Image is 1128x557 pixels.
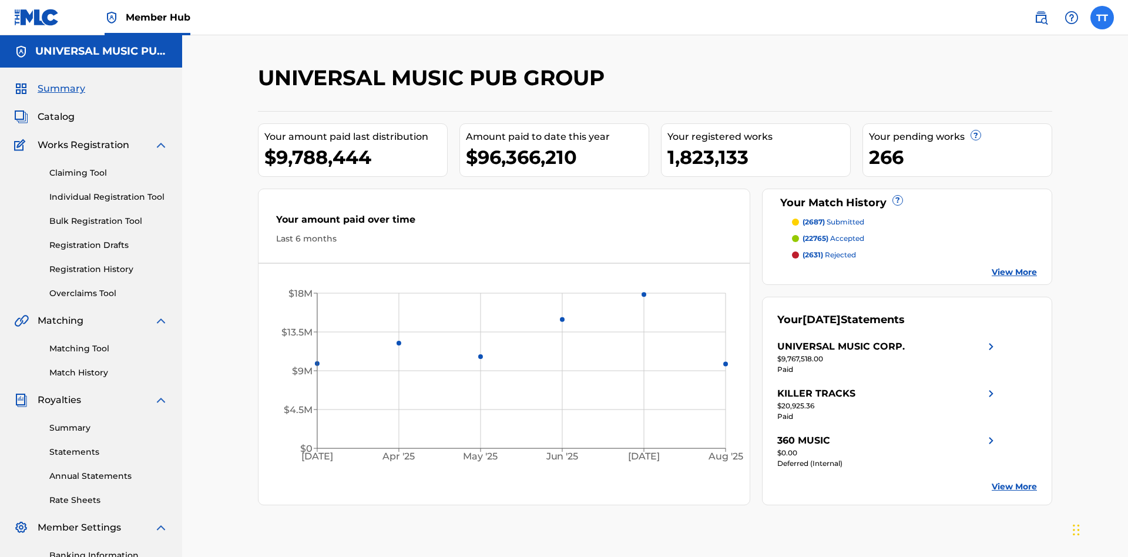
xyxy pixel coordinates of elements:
div: Drag [1073,512,1080,548]
a: View More [992,481,1037,493]
div: Paid [777,364,998,375]
img: MLC Logo [14,9,59,26]
a: Summary [49,422,168,434]
a: Registration Drafts [49,239,168,251]
div: 360 MUSIC [777,434,830,448]
img: help [1065,11,1079,25]
a: Annual Statements [49,470,168,482]
div: $20,925.36 [777,401,998,411]
div: $0.00 [777,448,998,458]
a: Bulk Registration Tool [49,215,168,227]
a: Registration History [49,263,168,276]
tspan: Apr '25 [382,451,415,462]
span: Summary [38,82,85,96]
a: Claiming Tool [49,167,168,179]
img: Accounts [14,45,28,59]
tspan: Jun '25 [546,451,579,462]
tspan: [DATE] [301,451,333,462]
a: Statements [49,446,168,458]
span: Matching [38,314,83,328]
tspan: Aug '25 [708,451,743,462]
img: Works Registration [14,138,29,152]
a: Overclaims Tool [49,287,168,300]
img: search [1034,11,1048,25]
h2: UNIVERSAL MUSIC PUB GROUP [258,65,610,91]
img: Member Settings [14,521,28,535]
a: Match History [49,367,168,379]
span: Catalog [38,110,75,124]
img: expand [154,138,168,152]
iframe: Chat Widget [1069,501,1128,557]
div: $9,767,518.00 [777,354,998,364]
a: SummarySummary [14,82,85,96]
div: Your Statements [777,312,905,328]
div: Your Match History [777,195,1038,211]
div: UNIVERSAL MUSIC CORP. [777,340,905,354]
span: [DATE] [803,313,841,326]
img: right chevron icon [984,434,998,448]
div: KILLER TRACKS [777,387,855,401]
div: Last 6 months [276,233,732,245]
span: Member Settings [38,521,121,535]
a: Individual Registration Tool [49,191,168,203]
a: UNIVERSAL MUSIC CORP.right chevron icon$9,767,518.00Paid [777,340,998,375]
div: Your amount paid over time [276,213,732,233]
div: Your registered works [667,130,850,144]
div: 266 [869,144,1052,170]
img: Summary [14,82,28,96]
tspan: $9M [292,365,313,377]
div: 1,823,133 [667,144,850,170]
a: 360 MUSICright chevron icon$0.00Deferred (Internal) [777,434,998,469]
p: submitted [803,217,864,227]
img: right chevron icon [984,340,998,354]
h5: UNIVERSAL MUSIC PUB GROUP [35,45,168,58]
a: (2687) submitted [792,217,1038,227]
a: (2631) rejected [792,250,1038,260]
a: Matching Tool [49,343,168,355]
span: (2631) [803,250,823,259]
img: expand [154,521,168,535]
div: Your pending works [869,130,1052,144]
a: Rate Sheets [49,494,168,506]
a: CatalogCatalog [14,110,75,124]
span: Royalties [38,393,81,407]
a: View More [992,266,1037,278]
tspan: $13.5M [281,327,313,338]
span: ? [893,196,902,205]
p: accepted [803,233,864,244]
tspan: [DATE] [629,451,660,462]
img: Matching [14,314,29,328]
span: ? [971,130,981,140]
a: (22765) accepted [792,233,1038,244]
div: Help [1060,6,1083,29]
img: expand [154,314,168,328]
tspan: May '25 [464,451,498,462]
span: (22765) [803,234,828,243]
a: KILLER TRACKSright chevron icon$20,925.36Paid [777,387,998,422]
img: Royalties [14,393,28,407]
div: User Menu [1090,6,1114,29]
img: Top Rightsholder [105,11,119,25]
div: $96,366,210 [466,144,649,170]
div: $9,788,444 [264,144,447,170]
span: Works Registration [38,138,129,152]
tspan: $4.5M [284,404,313,415]
span: Member Hub [126,11,190,24]
p: rejected [803,250,856,260]
tspan: $18M [288,288,313,299]
img: expand [154,393,168,407]
span: (2687) [803,217,825,226]
img: Catalog [14,110,28,124]
div: Your amount paid last distribution [264,130,447,144]
a: Public Search [1029,6,1053,29]
img: right chevron icon [984,387,998,401]
div: Deferred (Internal) [777,458,998,469]
tspan: $0 [300,443,313,454]
div: Amount paid to date this year [466,130,649,144]
div: Paid [777,411,998,422]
